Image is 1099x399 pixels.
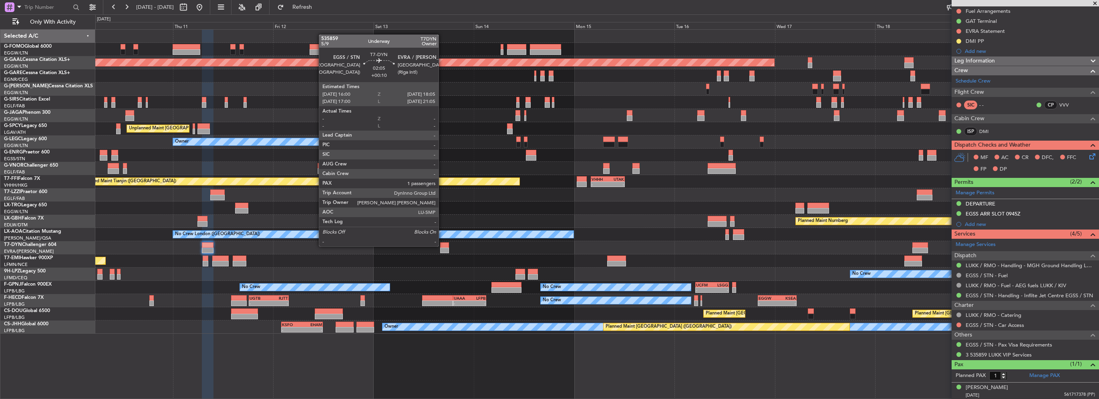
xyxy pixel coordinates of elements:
[980,154,988,162] span: MF
[4,269,20,274] span: 9H-LPZ
[1070,230,1082,238] span: (4/5)
[269,296,288,300] div: RJTT
[965,48,1095,54] div: Add new
[4,129,26,135] a: LGAV/ATH
[592,182,608,187] div: -
[4,282,52,287] a: F-GPNJFalcon 900EX
[4,295,22,300] span: F-HECD
[4,322,48,326] a: CS-JHHGlobal 6000
[980,165,986,173] span: FP
[4,195,25,202] a: EGLF/FAB
[954,251,976,260] span: Dispatch
[470,301,486,306] div: -
[1070,360,1082,368] span: (1/1)
[1029,372,1060,380] a: Manage PAX
[954,178,973,187] span: Permits
[966,341,1052,348] a: EGSS / STN - Pax Visa Requirements
[696,288,712,292] div: -
[4,150,50,155] a: G-ENRGPraetor 600
[97,16,111,23] div: [DATE]
[4,209,28,215] a: EGGW/LTN
[4,262,28,268] a: LFMN/NCE
[4,182,28,188] a: VHHH/HKG
[269,301,288,306] div: -
[956,189,994,197] a: Manage Permits
[4,71,70,75] a: G-GARECessna Citation XLS+
[454,296,470,300] div: UAAA
[696,282,712,287] div: UCFM
[4,248,54,254] a: EVRA/[PERSON_NAME]
[4,57,22,62] span: G-GAAL
[966,200,995,207] div: DEPARTURE
[1044,101,1057,109] div: CP
[4,44,52,49] a: G-FOMOGlobal 6000
[4,216,44,221] a: LX-GBHFalcon 7X
[674,22,775,29] div: Tue 16
[4,77,28,83] a: EGNR/CEG
[4,176,40,181] a: T7-FFIFalcon 7X
[608,182,624,187] div: -
[1064,391,1095,398] span: 561717378 (PP)
[966,210,1020,217] div: EGSS ARR SLOT 0945Z
[384,321,398,333] div: Owner
[966,312,1021,318] a: LUKK / RMO - Catering
[173,22,274,29] div: Thu 11
[4,63,28,69] a: EGGW/LTN
[4,97,19,102] span: G-SIRS
[454,301,470,306] div: -
[777,301,796,306] div: -
[4,203,21,208] span: LX-TRO
[4,242,22,247] span: T7-DYN
[4,156,25,162] a: EGSS/STN
[4,84,93,89] a: G-[PERSON_NAME]Cessna Citation XLS
[470,296,486,300] div: LFPB
[4,301,25,307] a: LFPB/LBG
[1001,154,1008,162] span: AC
[4,308,23,313] span: CS-DOU
[966,384,1008,392] div: [PERSON_NAME]
[4,203,47,208] a: LX-TROLegacy 650
[83,175,176,187] div: Planned Maint Tianjin ([GEOGRAPHIC_DATA])
[4,84,48,89] span: G-[PERSON_NAME]
[852,268,871,280] div: No Crew
[606,321,732,333] div: Planned Maint [GEOGRAPHIC_DATA] ([GEOGRAPHIC_DATA])
[24,1,70,13] input: Trip Number
[966,322,1024,328] a: EGSS / STN - Car Access
[954,88,984,97] span: Flight Crew
[250,301,269,306] div: -
[956,372,986,380] label: Planned PAX
[915,308,1041,320] div: Planned Maint [GEOGRAPHIC_DATA] ([GEOGRAPHIC_DATA])
[706,308,832,320] div: Planned Maint [GEOGRAPHIC_DATA] ([GEOGRAPHIC_DATA])
[4,50,28,56] a: EGGW/LTN
[4,256,53,260] a: T7-EMIHawker 900XP
[954,56,995,66] span: Leg Information
[136,4,174,11] span: [DATE] - [DATE]
[954,360,963,369] span: Pax
[608,177,624,181] div: UTAK
[759,296,777,300] div: EGGW
[4,169,25,175] a: EGLF/FAB
[4,44,24,49] span: G-FOMO
[4,275,27,281] a: LFMD/CEQ
[4,90,28,96] a: EGGW/LTN
[1067,154,1076,162] span: FFC
[282,327,302,332] div: -
[954,141,1031,150] span: Dispatch Checks and Weather
[4,143,28,149] a: EGGW/LTN
[592,177,608,181] div: VHHH
[4,282,21,287] span: F-GPNJ
[712,282,728,287] div: LSGG
[965,221,1095,228] div: Add new
[798,215,848,227] div: Planned Maint Nurnberg
[964,127,977,136] div: ISP
[4,116,28,122] a: EGGW/LTN
[175,228,260,240] div: No Crew London ([GEOGRAPHIC_DATA])
[4,189,20,194] span: T7-LZZI
[4,229,61,234] a: LX-AOACitation Mustang
[4,137,21,141] span: G-LEGC
[374,22,474,29] div: Sat 13
[759,301,777,306] div: -
[4,71,22,75] span: G-GARE
[543,294,561,306] div: No Crew
[302,327,322,332] div: -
